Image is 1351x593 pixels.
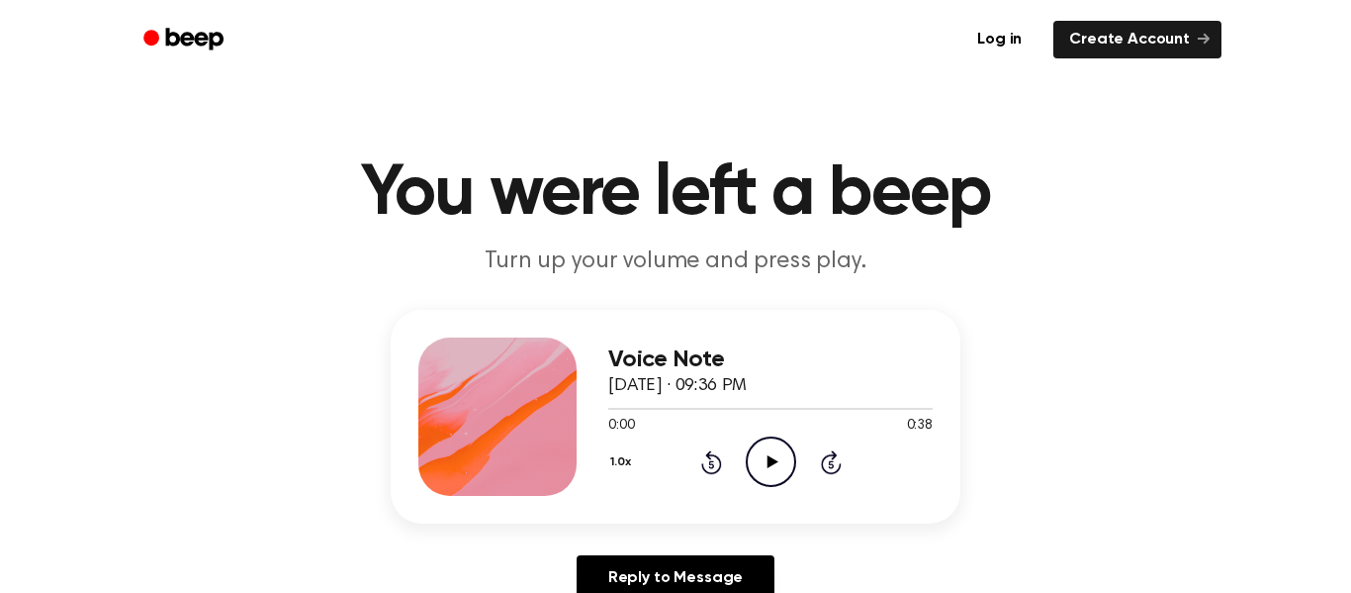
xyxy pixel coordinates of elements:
span: 0:00 [608,416,634,437]
a: Log in [957,17,1041,62]
p: Turn up your volume and press play. [296,246,1055,278]
h1: You were left a beep [169,158,1182,230]
button: 1.0x [608,445,638,479]
a: Create Account [1053,21,1221,58]
h3: Voice Note [608,346,933,373]
span: [DATE] · 09:36 PM [608,377,747,395]
span: 0:38 [907,416,933,437]
a: Beep [130,21,241,59]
